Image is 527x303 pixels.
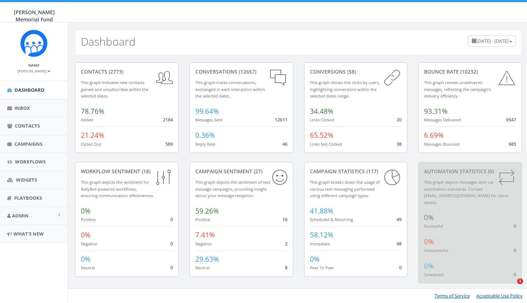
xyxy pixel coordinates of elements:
small: Reply Rate [195,141,215,147]
small: Unsuccessful [424,248,448,253]
small: Positive [81,217,96,222]
a: [PERSON_NAME] [17,67,50,74]
small: Links Not Clicked [310,141,342,147]
small: Scheduled [424,272,444,277]
span: 49 [397,216,402,223]
a: Acceptable Use Policy [476,292,523,299]
div: Campaign Sentiment [195,168,287,175]
small: Successful [424,223,443,229]
span: 0% [81,254,91,264]
small: Opted Out [81,141,101,147]
div: Workflow Sentiment [81,168,173,175]
span: 8 [285,264,287,271]
small: This graph depicts the sentiment for RallyBot-powered workflows, ensuring communication effective... [81,179,154,198]
span: 21.24% [81,130,104,140]
small: Messages Sent [195,117,223,123]
span: 12611 [275,116,287,123]
iframe: Intercom live chat [502,278,520,296]
span: What's New [13,231,44,237]
div: Automation Statistics [424,168,516,175]
span: [PERSON_NAME] Memorial Fund [14,9,55,23]
small: This graph breaks down the usage of various text messaging performed using different campaign types. [310,179,380,198]
span: 1 [517,278,523,284]
span: Workflows [15,158,46,165]
span: (0) [486,168,494,175]
div: conversions [310,68,402,75]
small: Links Clicked [310,117,334,123]
small: Messages Delivered [424,117,461,123]
h2: Dashboard [81,36,136,47]
small: Positive [195,217,210,222]
span: 0.36% [195,130,215,140]
span: 0% [81,230,91,240]
small: This graph depicts the sentiment of text message campaigns, providing insight about your message ... [195,179,270,198]
span: (27) [252,168,262,175]
span: Campaigns [14,141,42,147]
span: 34.48% [310,107,333,116]
span: 6.69% [424,130,444,140]
span: 29.63% [195,254,219,264]
span: 589 [165,141,173,147]
span: Widgets [16,177,37,183]
span: 78.76% [81,107,104,116]
span: 0 [514,223,516,229]
small: This graph indicates new contacts gained and unsubscribes within the selected dates. [81,80,148,99]
small: This graph reveals undelivered messages, reflecting the campaign's delivery efficiency. [424,80,491,99]
span: 0 [170,216,173,223]
span: (117) [365,168,378,175]
span: 41.88% [310,206,333,216]
small: This graph shows link clicks by users, highlighting conversions within the selected dates range. [310,80,380,99]
small: [PERSON_NAME] [17,69,50,74]
span: 16 [282,216,287,223]
span: Admin [12,212,29,219]
span: 20 [397,116,402,123]
span: (2773) [107,68,123,75]
span: (12657) [237,68,256,75]
small: Messages Bounced [424,141,460,147]
span: 58.12% [310,230,333,240]
small: Immediate [310,241,330,246]
span: 68 [397,240,402,247]
small: Neutral [81,265,95,270]
span: 65.52% [310,130,333,140]
a: Terms of Service [435,292,470,299]
img: Rally_Corp_Icon.png [20,30,47,57]
span: 0 [170,240,173,247]
span: 38 [397,141,402,147]
div: conversations [195,68,287,75]
small: Scheduled & Recurring [310,217,353,222]
small: Peer To Peer [310,265,334,270]
small: Neutral [195,265,209,270]
span: 2 [285,240,287,247]
small: Added [81,117,93,123]
span: 0 [170,264,173,271]
span: (58) [346,68,356,75]
span: 0 [514,271,516,278]
span: 0% [310,254,320,264]
span: 0 [514,247,516,253]
span: 2184 [163,116,173,123]
span: Inbox [14,105,30,111]
span: 0% [424,237,434,246]
div: Bounce Rate [424,68,516,75]
span: 7.41% [195,230,215,240]
small: This graph tracks conversations, exchanged in each interaction within the selected dates. [195,80,265,99]
span: Dashboard [14,87,45,93]
span: 0 [399,264,402,271]
small: This graph depicts messages sent via automation standards. Contact [EMAIL_ADDRESS][DOMAIN_NAME] f... [424,179,508,205]
span: 93.31% [424,107,448,116]
span: 0% [81,206,91,216]
div: contacts [81,68,173,75]
span: 46 [282,141,287,147]
span: Contacts [15,123,40,129]
small: Name [28,63,40,68]
span: 0% [424,261,434,271]
span: 685 [509,141,516,147]
span: 59.26% [195,206,219,216]
span: 99.64% [195,107,219,116]
span: Playbooks [14,195,42,201]
span: (18) [140,168,150,175]
small: Negative [195,241,212,246]
span: [DATE] - [DATE] [477,38,509,44]
span: 0% [424,213,434,222]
